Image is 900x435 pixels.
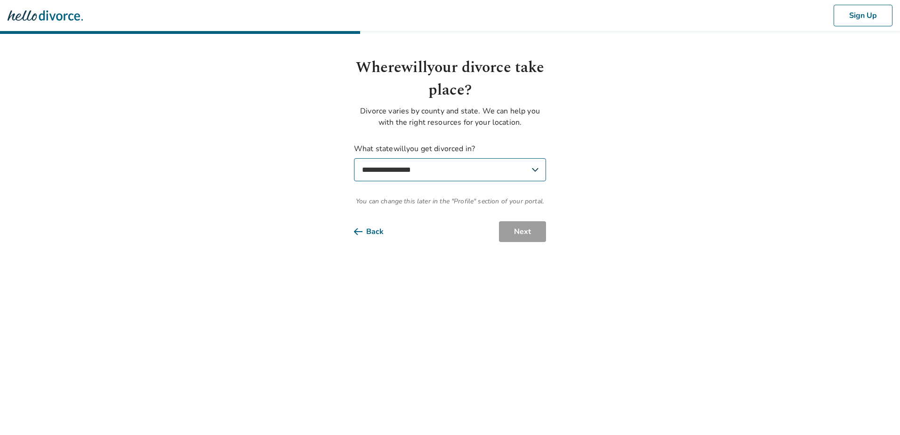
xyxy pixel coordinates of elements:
span: You can change this later in the "Profile" section of your portal. [354,196,546,206]
h1: Where will your divorce take place? [354,56,546,102]
img: Hello Divorce Logo [8,6,83,25]
label: What state will you get divorced in? [354,143,546,181]
button: Next [499,221,546,242]
p: Divorce varies by county and state. We can help you with the right resources for your location. [354,105,546,128]
button: Back [354,221,399,242]
select: What statewillyou get divorced in? [354,158,546,181]
iframe: Chat Widget [853,390,900,435]
button: Sign Up [834,5,892,26]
